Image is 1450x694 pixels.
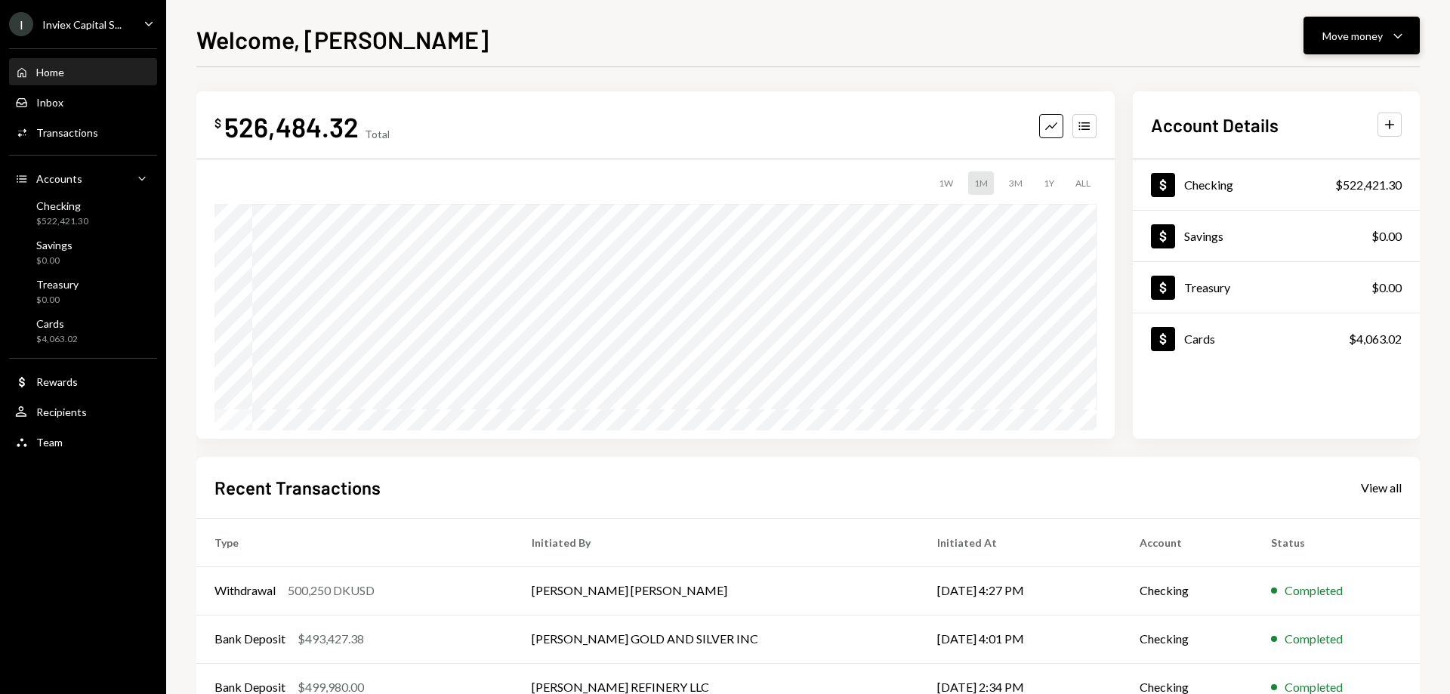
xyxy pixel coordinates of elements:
[514,566,919,615] td: [PERSON_NAME] [PERSON_NAME]
[36,436,63,449] div: Team
[1003,171,1029,195] div: 3M
[214,630,285,648] div: Bank Deposit
[1133,313,1420,364] a: Cards$4,063.02
[36,406,87,418] div: Recipients
[36,66,64,79] div: Home
[933,171,959,195] div: 1W
[1121,518,1254,566] th: Account
[196,518,514,566] th: Type
[1038,171,1060,195] div: 1Y
[36,333,78,346] div: $4,063.02
[1371,279,1402,297] div: $0.00
[1184,280,1230,295] div: Treasury
[919,615,1121,663] td: [DATE] 4:01 PM
[196,24,489,54] h1: Welcome, [PERSON_NAME]
[224,109,359,143] div: 526,484.32
[36,172,82,185] div: Accounts
[9,88,157,116] a: Inbox
[1361,479,1402,495] a: View all
[9,234,157,270] a: Savings$0.00
[9,273,157,310] a: Treasury$0.00
[42,18,122,31] div: Inviex Capital S...
[36,375,78,388] div: Rewards
[1184,229,1223,243] div: Savings
[1151,113,1279,137] h2: Account Details
[1133,262,1420,313] a: Treasury$0.00
[1184,177,1233,192] div: Checking
[214,116,221,131] div: $
[1133,211,1420,261] a: Savings$0.00
[36,96,63,109] div: Inbox
[36,278,79,291] div: Treasury
[1121,615,1254,663] td: Checking
[1285,581,1343,600] div: Completed
[919,566,1121,615] td: [DATE] 4:27 PM
[9,313,157,349] a: Cards$4,063.02
[1184,332,1215,346] div: Cards
[9,428,157,455] a: Team
[1349,330,1402,348] div: $4,063.02
[9,368,157,395] a: Rewards
[968,171,994,195] div: 1M
[9,58,157,85] a: Home
[9,165,157,192] a: Accounts
[919,518,1121,566] th: Initiated At
[298,630,364,648] div: $493,427.38
[1253,518,1420,566] th: Status
[214,581,276,600] div: Withdrawal
[1371,227,1402,245] div: $0.00
[1069,171,1097,195] div: ALL
[1303,17,1420,54] button: Move money
[36,239,72,251] div: Savings
[36,126,98,139] div: Transactions
[288,581,375,600] div: 500,250 DKUSD
[9,195,157,231] a: Checking$522,421.30
[1361,480,1402,495] div: View all
[9,12,33,36] div: I
[36,215,88,228] div: $522,421.30
[36,294,79,307] div: $0.00
[1322,28,1383,44] div: Move money
[1121,566,1254,615] td: Checking
[514,615,919,663] td: [PERSON_NAME] GOLD AND SILVER INC
[9,119,157,146] a: Transactions
[1335,176,1402,194] div: $522,421.30
[36,317,78,330] div: Cards
[36,254,72,267] div: $0.00
[1285,630,1343,648] div: Completed
[214,475,381,500] h2: Recent Transactions
[514,518,919,566] th: Initiated By
[9,398,157,425] a: Recipients
[1133,159,1420,210] a: Checking$522,421.30
[365,128,390,140] div: Total
[36,199,88,212] div: Checking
